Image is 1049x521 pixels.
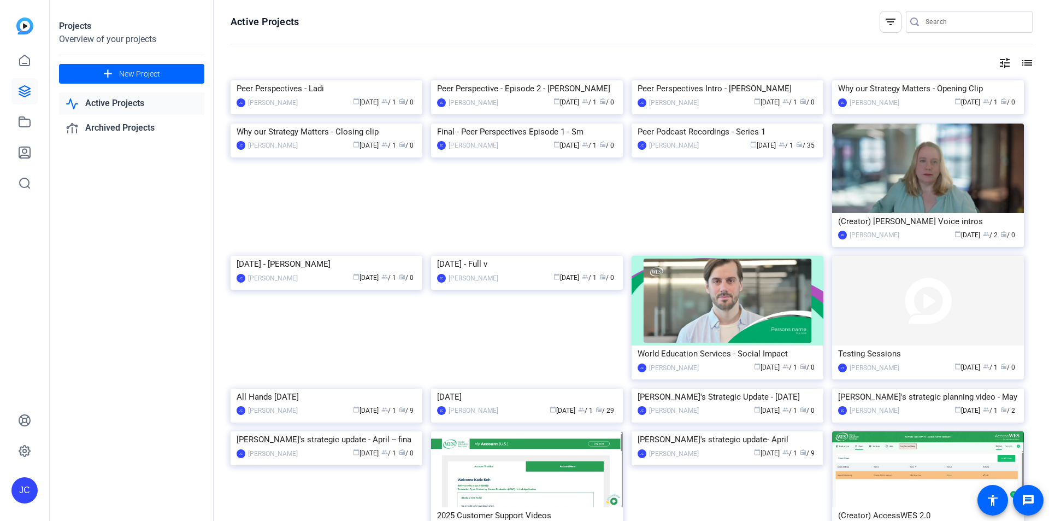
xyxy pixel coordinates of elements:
[1022,494,1035,507] mat-icon: message
[353,98,379,106] span: [DATE]
[782,449,797,457] span: / 1
[437,80,617,97] div: Peer Perspective - Episode 2 - [PERSON_NAME]
[582,142,597,149] span: / 1
[353,406,360,413] span: calendar_today
[779,142,793,149] span: / 1
[248,448,298,459] div: [PERSON_NAME]
[381,98,388,104] span: group
[954,363,961,370] span: calendar_today
[954,407,980,414] span: [DATE]
[638,346,817,362] div: World Education Services - Social Impact
[353,407,379,414] span: [DATE]
[381,273,388,280] span: group
[754,406,761,413] span: calendar_today
[437,406,446,415] div: JC
[1000,231,1007,237] span: radio
[850,362,899,373] div: [PERSON_NAME]
[649,405,699,416] div: [PERSON_NAME]
[649,448,699,459] div: [PERSON_NAME]
[649,362,699,373] div: [PERSON_NAME]
[800,98,806,104] span: radio
[596,407,614,414] span: / 29
[248,405,298,416] div: [PERSON_NAME]
[754,363,761,370] span: calendar_today
[437,124,617,140] div: Final - Peer Perspectives Episode 1 - Sm
[754,449,780,457] span: [DATE]
[353,273,360,280] span: calendar_today
[1000,407,1015,414] span: / 2
[578,406,585,413] span: group
[754,364,780,371] span: [DATE]
[850,97,899,108] div: [PERSON_NAME]
[800,363,806,370] span: radio
[582,98,588,104] span: group
[59,33,204,46] div: Overview of your projects
[59,117,204,139] a: Archived Projects
[599,274,614,282] span: / 0
[838,213,1018,230] div: (Creator) [PERSON_NAME] Voice intros
[353,274,379,282] span: [DATE]
[353,449,379,457] span: [DATE]
[926,15,1024,28] input: Search
[399,406,405,413] span: radio
[59,64,204,84] button: New Project
[399,449,414,457] span: / 0
[954,98,961,104] span: calendar_today
[1000,98,1007,104] span: radio
[237,406,245,415] div: JC
[399,142,414,149] span: / 0
[381,141,388,148] span: group
[983,363,989,370] span: group
[1000,363,1007,370] span: radio
[16,17,33,34] img: blue-gradient.svg
[59,20,204,33] div: Projects
[248,97,298,108] div: [PERSON_NAME]
[101,67,115,81] mat-icon: add
[381,407,396,414] span: / 1
[754,98,761,104] span: calendar_today
[838,231,847,239] div: KK
[237,141,245,150] div: JC
[800,364,815,371] span: / 0
[1000,406,1007,413] span: radio
[578,407,593,414] span: / 1
[750,142,776,149] span: [DATE]
[237,124,416,140] div: Why our Strategy Matters - Closing clip
[582,274,597,282] span: / 1
[796,142,815,149] span: / 35
[11,477,38,504] div: JC
[582,141,588,148] span: group
[237,98,245,107] div: JC
[983,406,989,413] span: group
[800,98,815,106] span: / 0
[800,449,815,457] span: / 9
[237,389,416,405] div: All Hands [DATE]
[599,98,606,104] span: radio
[599,273,606,280] span: radio
[638,364,646,372] div: JC
[399,274,414,282] span: / 0
[353,142,379,149] span: [DATE]
[553,141,560,148] span: calendar_today
[754,449,761,455] span: calendar_today
[550,406,556,413] span: calendar_today
[649,140,699,151] div: [PERSON_NAME]
[782,364,797,371] span: / 1
[954,231,980,239] span: [DATE]
[638,80,817,97] div: Peer Perspectives Intro - [PERSON_NAME]
[353,98,360,104] span: calendar_today
[381,449,388,455] span: group
[599,98,614,106] span: / 0
[119,68,160,80] span: New Project
[437,389,617,405] div: [DATE]
[998,56,1011,69] mat-icon: tune
[237,256,416,272] div: [DATE] - [PERSON_NAME]
[754,98,780,106] span: [DATE]
[983,98,998,106] span: / 1
[399,407,414,414] span: / 9
[553,98,579,106] span: [DATE]
[638,406,646,415] div: JC
[399,98,414,106] span: / 0
[800,406,806,413] span: radio
[838,98,847,107] div: JC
